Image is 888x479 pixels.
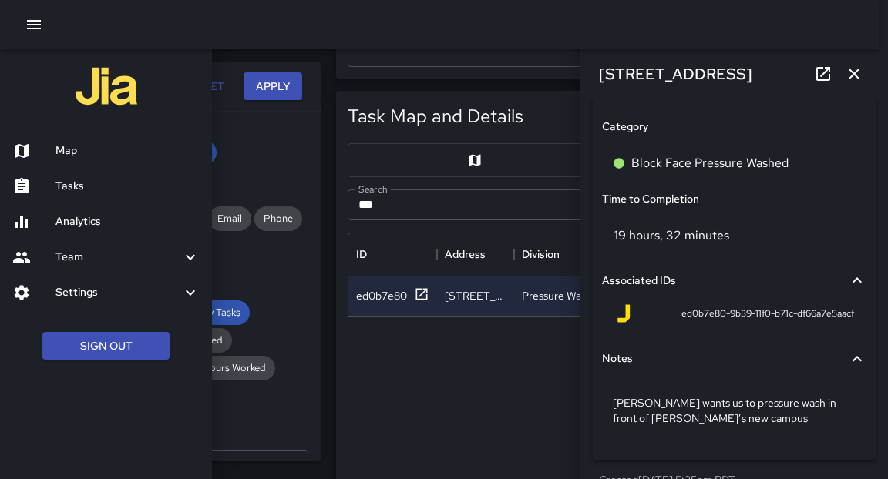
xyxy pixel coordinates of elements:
h6: Map [55,142,200,159]
h6: Tasks [55,178,200,195]
h6: Settings [55,284,181,301]
button: Sign Out [42,332,170,360]
img: jia-logo [76,55,137,117]
h6: Team [55,249,181,266]
h6: Analytics [55,213,200,230]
